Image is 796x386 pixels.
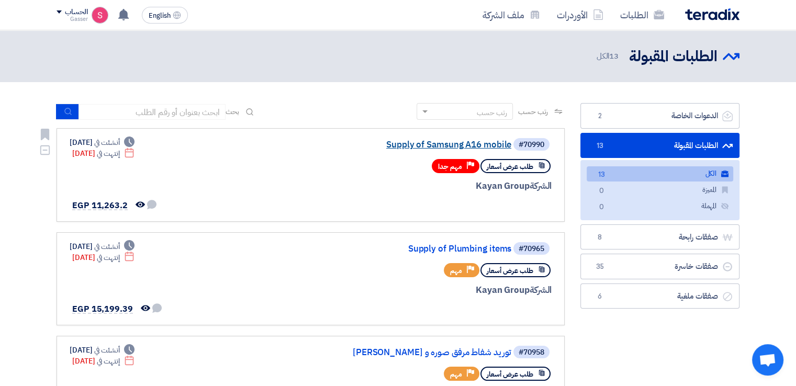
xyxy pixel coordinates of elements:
a: Open chat [752,344,783,376]
div: [DATE] [70,241,134,252]
span: 8 [593,232,606,243]
div: [DATE] [72,148,134,159]
span: 13 [593,141,606,151]
span: رتب حسب [518,106,548,117]
a: المميزة [587,183,733,198]
span: EGP 15,199.39 [72,303,133,315]
span: طلب عرض أسعار [487,266,533,276]
span: مهم [450,369,462,379]
span: الشركة [530,179,552,192]
span: الكل [597,50,621,62]
span: إنتهت في [97,252,119,263]
span: مهم [450,266,462,276]
div: الحساب [65,8,87,17]
span: بحث [226,106,239,117]
div: #70990 [519,141,544,149]
div: [DATE] [70,137,134,148]
span: 0 [595,186,608,197]
span: أنشئت في [94,345,119,356]
span: مهم جدا [438,162,462,172]
span: إنتهت في [97,356,119,367]
span: طلب عرض أسعار [487,162,533,172]
div: Kayan Group [300,179,552,193]
div: Kayan Group [300,283,552,297]
span: 6 [593,291,606,302]
a: صفقات رابحة8 [580,224,739,250]
a: توريد شفاط مرفق صوره و [PERSON_NAME] [302,348,511,357]
a: ملف الشركة [474,3,548,27]
span: 13 [609,50,619,62]
span: EGP 11,263.2 [72,199,128,212]
div: رتب حسب [477,107,507,118]
div: #70958 [519,349,544,356]
span: أنشئت في [94,137,119,148]
div: [DATE] [72,252,134,263]
a: المهملة [587,199,733,214]
span: الشركة [530,283,552,297]
span: إنتهت في [97,148,119,159]
a: صفقات ملغية6 [580,283,739,309]
span: أنشئت في [94,241,119,252]
a: الطلبات المقبولة13 [580,133,739,158]
a: الأوردرات [548,3,612,27]
div: [DATE] [70,345,134,356]
a: الطلبات [612,3,672,27]
span: 2 [593,111,606,121]
span: طلب عرض أسعار [487,369,533,379]
div: #70965 [519,245,544,253]
a: الكل [587,166,733,181]
a: الدعوات الخاصة2 [580,103,739,129]
span: 0 [595,202,608,213]
span: English [149,12,171,19]
a: Supply of Plumbing items [302,244,511,254]
input: ابحث بعنوان أو رقم الطلب [79,104,226,120]
button: English [142,7,188,24]
a: صفقات خاسرة35 [580,254,739,279]
img: Teradix logo [685,8,739,20]
img: unnamed_1748516558010.png [92,7,108,24]
div: [DATE] [72,356,134,367]
h2: الطلبات المقبولة [629,47,717,67]
span: 13 [595,169,608,180]
a: Supply of Samsung A16 mobile [302,140,511,150]
div: Gasser [57,16,87,22]
span: 35 [593,262,606,272]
